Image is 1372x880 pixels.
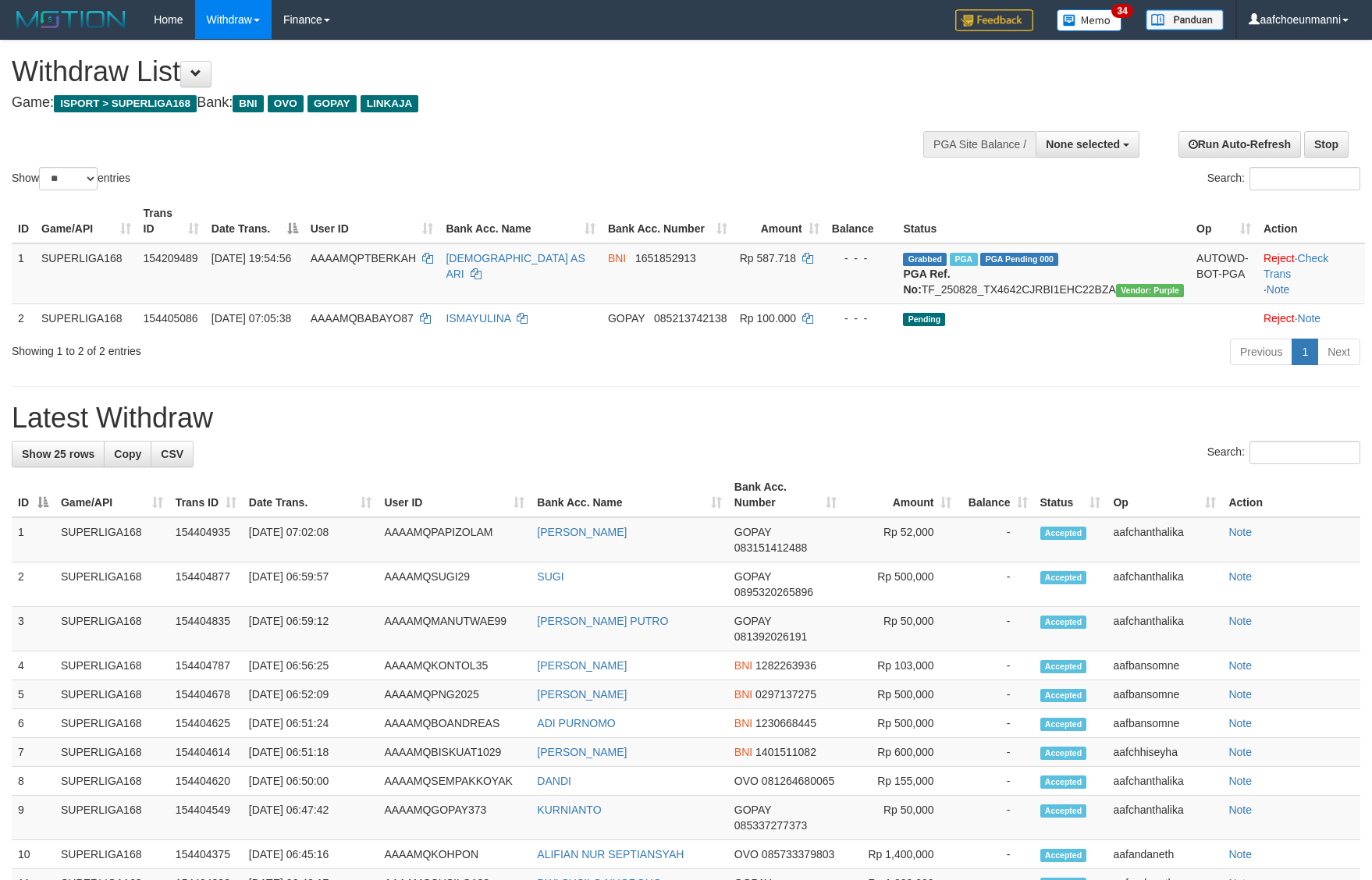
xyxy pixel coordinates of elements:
[1264,252,1328,280] a: Check Trans
[843,840,958,869] td: Rp 1,400,000
[1267,283,1290,296] a: Note
[243,517,379,562] td: [DATE] 07:02:08
[537,688,627,701] a: [PERSON_NAME]
[1228,804,1252,816] a: Note
[734,526,771,538] span: GOPAY
[955,9,1033,31] img: Feedback.jpg
[1107,517,1222,562] td: aafchanthalika
[755,688,816,701] span: Copy 0297137275 to clipboard
[55,607,169,651] td: SUPERLIGA168
[903,313,945,326] span: Pending
[923,131,1036,158] div: PGA Site Balance /
[1040,804,1087,818] span: Accepted
[243,680,379,709] td: [DATE] 06:52:09
[169,562,243,607] td: 154404877
[1034,473,1107,517] th: Status: activate to sort column ascending
[446,252,585,280] a: [DEMOGRAPHIC_DATA] AS ARI
[1107,651,1222,680] td: aafbansomne
[1230,339,1292,365] a: Previous
[1228,688,1252,701] a: Note
[243,473,379,517] th: Date Trans.: activate to sort column ascending
[734,199,826,243] th: Amount: activate to sort column ascending
[755,659,816,672] span: Copy 1282263936 to clipboard
[12,243,35,304] td: 1
[843,709,958,738] td: Rp 500,000
[55,473,169,517] th: Game/API: activate to sort column ascending
[734,746,752,758] span: BNI
[161,448,183,460] span: CSV
[734,819,807,832] span: Copy 085337277373 to clipboard
[1178,131,1301,158] a: Run Auto-Refresh
[55,517,169,562] td: SUPERLIGA168
[169,738,243,767] td: 154404614
[537,659,627,672] a: [PERSON_NAME]
[1040,689,1087,702] span: Accepted
[211,312,291,325] span: [DATE] 07:05:38
[728,473,843,517] th: Bank Acc. Number: activate to sort column ascending
[843,651,958,680] td: Rp 103,000
[55,562,169,607] td: SUPERLIGA168
[843,796,958,840] td: Rp 50,000
[1107,767,1222,796] td: aafchanthalika
[1040,718,1087,731] span: Accepted
[1207,167,1360,190] label: Search:
[378,473,531,517] th: User ID: activate to sort column ascending
[755,717,816,729] span: Copy 1230668445 to clipboard
[537,775,571,787] a: DANDI
[1040,527,1087,540] span: Accepted
[1228,746,1252,758] a: Note
[378,840,531,869] td: AAAAMQKOHPON
[1040,616,1087,629] span: Accepted
[1249,167,1360,190] input: Search:
[12,95,899,111] h4: Game: Bank:
[608,252,626,264] span: BNI
[1257,303,1365,332] td: ·
[144,252,198,264] span: 154209489
[137,199,205,243] th: Trans ID: activate to sort column ascending
[734,541,807,554] span: Copy 083151412488 to clipboard
[1111,4,1132,18] span: 34
[1107,680,1222,709] td: aafbansomne
[1190,199,1257,243] th: Op: activate to sort column ascending
[169,840,243,869] td: 154404375
[602,199,734,243] th: Bank Acc. Number: activate to sort column ascending
[12,56,899,87] h1: Withdraw List
[734,775,759,787] span: OVO
[958,796,1034,840] td: -
[378,562,531,607] td: AAAAMQSUGI29
[378,738,531,767] td: AAAAMQBISKUAT1029
[35,243,137,304] td: SUPERLIGA168
[12,767,55,796] td: 8
[608,312,645,325] span: GOPAY
[734,570,771,583] span: GOPAY
[169,680,243,709] td: 154404678
[762,848,834,860] span: Copy 085733379803 to clipboard
[537,570,563,583] a: SUGI
[740,252,796,264] span: Rp 587.718
[243,840,379,869] td: [DATE] 06:45:16
[268,95,304,112] span: OVO
[762,775,834,787] span: Copy 081264680065 to clipboard
[12,473,55,517] th: ID: activate to sort column descending
[378,517,531,562] td: AAAAMQPAPIZOLAM
[169,796,243,840] td: 154404549
[104,441,151,467] a: Copy
[243,738,379,767] td: [DATE] 06:51:18
[734,615,771,627] span: GOPAY
[537,804,601,816] a: KURNIANTO
[12,8,130,31] img: MOTION_logo.png
[12,337,560,359] div: Showing 1 to 2 of 2 entries
[1264,312,1295,325] a: Reject
[169,767,243,796] td: 154404620
[1040,747,1087,760] span: Accepted
[1317,339,1360,365] a: Next
[843,767,958,796] td: Rp 155,000
[12,441,105,467] a: Show 25 rows
[1292,339,1318,365] a: 1
[151,441,194,467] a: CSV
[903,268,950,296] b: PGA Ref. No:
[897,243,1190,304] td: TF_250828_TX4642CJRBI1EHC22BZA
[243,651,379,680] td: [DATE] 06:56:25
[169,517,243,562] td: 154404935
[205,199,304,243] th: Date Trans.: activate to sort column descending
